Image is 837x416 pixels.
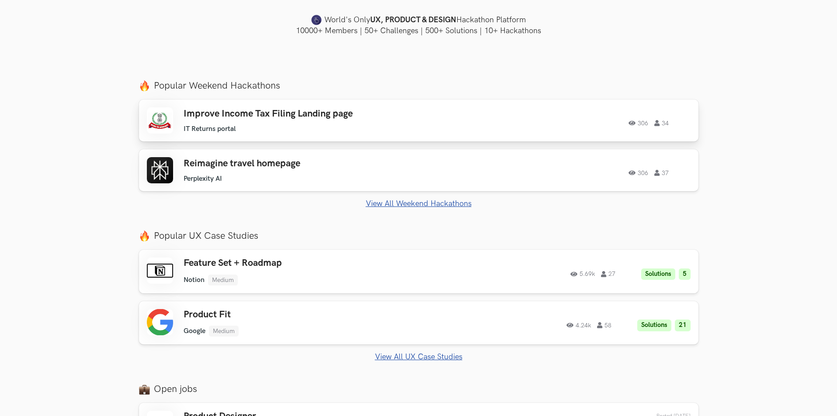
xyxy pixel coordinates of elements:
a: Feature Set + Roadmap Notion Medium 5.69k 27 Solutions 5 [139,250,698,293]
li: Medium [208,275,238,285]
li: Google [184,327,205,335]
a: View All Weekend Hackathons [139,199,698,208]
label: Popular UX Case Studies [139,230,698,242]
span: 306 [629,170,648,176]
li: Perplexity AI [184,175,222,183]
label: Open jobs [139,383,698,395]
li: Solutions [641,268,675,280]
h4: World's Only Hackathon Platform [139,14,698,26]
span: 58 [597,322,611,328]
a: Improve Income Tax Filing Landing page IT Returns portal 306 34 [139,100,698,141]
li: 5 [679,268,691,280]
h3: Improve Income Tax Filing Landing page [184,108,432,120]
img: briefcase_emoji.png [139,384,150,395]
li: 21 [675,320,691,331]
label: Popular Weekend Hackathons [139,80,698,92]
img: fire.png [139,80,150,91]
a: Reimagine travel homepage Perplexity AI 306 37 [139,149,698,191]
li: Notion [184,276,205,284]
li: IT Returns portal [184,125,236,133]
h3: Product Fit [184,309,432,320]
a: View All UX Case Studies [139,352,698,361]
span: 306 [629,120,648,126]
h3: Reimagine travel homepage [184,158,432,169]
span: 34 [654,120,669,126]
h4: 10000+ Members | 50+ Challenges | 500+ Solutions | 10+ Hackathons [139,25,698,36]
img: fire.png [139,230,150,241]
li: Solutions [637,320,671,331]
a: Product Fit Google Medium 4.24k 58 Solutions 21 [139,301,698,344]
li: Medium [209,326,239,337]
span: 27 [601,271,615,277]
img: uxhack-favicon-image.png [311,14,322,26]
span: 5.69k [570,271,595,277]
span: 37 [654,170,669,176]
strong: UX, PRODUCT & DESIGN [370,14,456,26]
h3: Feature Set + Roadmap [184,258,432,269]
span: 4.24k [566,322,591,328]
